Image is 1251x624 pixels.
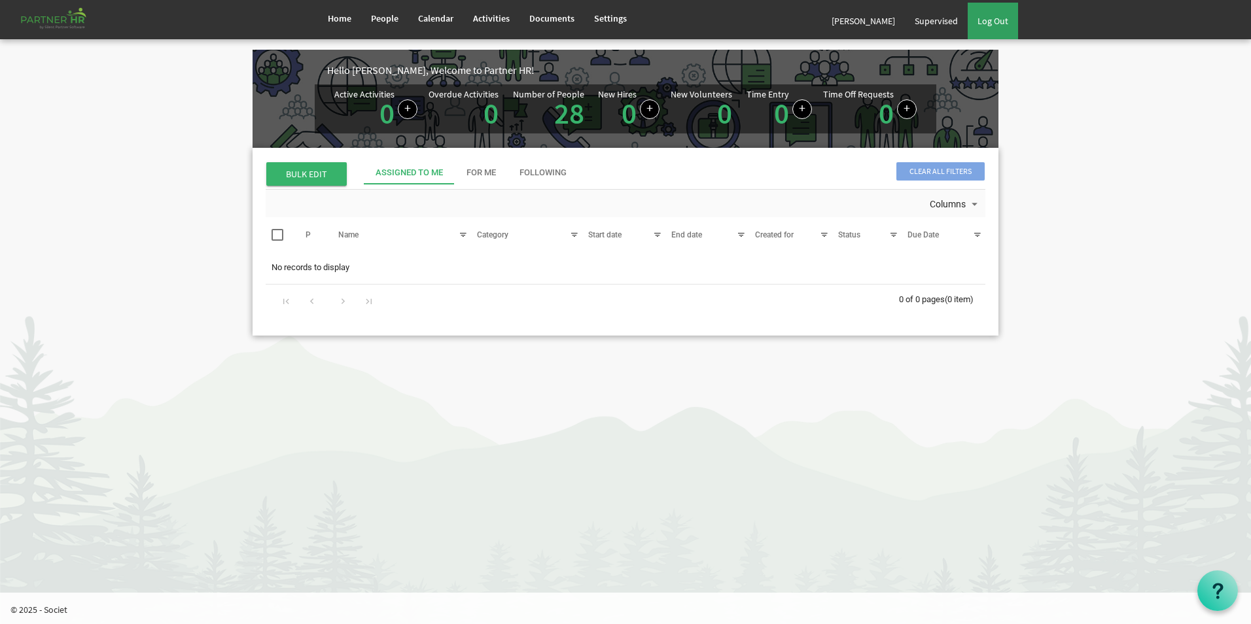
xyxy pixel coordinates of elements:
a: 28 [554,95,584,131]
div: Number of People [513,90,584,99]
span: Status [838,230,860,239]
span: 0 of 0 pages [899,294,945,304]
div: Total number of active people in Partner HR [513,90,588,128]
span: Name [338,230,359,239]
div: Columns [927,190,983,217]
div: Time Entry [747,90,789,99]
div: Activities assigned to you for which the Due Date is passed [429,90,502,128]
a: Supervised [905,3,968,39]
a: 0 [774,95,789,131]
a: 0 [379,95,395,131]
span: Documents [529,12,574,24]
div: New Hires [598,90,637,99]
div: For Me [467,167,496,179]
div: Assigned To Me [376,167,443,179]
a: Log hours [792,99,812,119]
div: Following [520,167,567,179]
span: End date [671,230,702,239]
div: tab-header [364,161,1084,184]
div: Number of Time Entries [747,90,812,128]
span: Supervised [915,15,958,27]
div: Time Off Requests [823,90,894,99]
span: Due Date [907,230,939,239]
a: 0 [484,95,499,131]
span: Calendar [418,12,453,24]
span: Home [328,12,351,24]
div: New Volunteers [671,90,732,99]
div: Volunteer hired in the last 7 days [671,90,735,128]
div: Go to last page [360,291,378,309]
span: People [371,12,398,24]
span: (0 item) [945,294,974,304]
div: Overdue Activities [429,90,499,99]
span: Columns [928,196,967,213]
p: © 2025 - Societ [10,603,1251,616]
span: Activities [473,12,510,24]
div: Go to previous page [303,291,321,309]
td: No records to display [266,255,985,280]
a: 0 [879,95,894,131]
span: Start date [588,230,622,239]
div: Go to next page [334,291,352,309]
a: 0 [622,95,637,131]
div: Go to first page [277,291,295,309]
a: Create a new Activity [398,99,417,119]
div: Hello [PERSON_NAME], Welcome to Partner HR! [327,63,998,78]
a: Log Out [968,3,1018,39]
span: P [306,230,311,239]
a: [PERSON_NAME] [822,3,905,39]
a: 0 [717,95,732,131]
div: Number of active Activities in Partner HR [334,90,417,128]
span: Category [477,230,508,239]
div: 0 of 0 pages (0 item) [899,285,985,312]
span: Created for [755,230,794,239]
a: Create a new time off request [897,99,917,119]
div: Number of active time off requests [823,90,917,128]
span: BULK EDIT [266,162,347,186]
div: Active Activities [334,90,395,99]
span: Clear all filters [896,162,985,181]
a: Add new person to Partner HR [640,99,660,119]
span: Settings [594,12,627,24]
button: Columns [927,196,983,213]
div: People hired in the last 7 days [598,90,660,128]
